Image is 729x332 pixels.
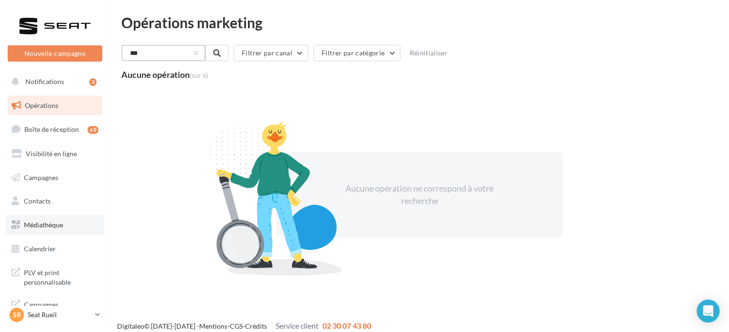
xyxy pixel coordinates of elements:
[117,322,371,330] span: © [DATE]-[DATE] - - -
[337,182,502,207] div: Aucune opération ne correspond à votre recherche
[87,126,98,134] div: 49
[121,70,208,79] div: Aucune opération
[6,144,104,164] a: Visibilité en ligne
[24,125,79,133] span: Boîte de réception
[24,245,56,253] span: Calendrier
[245,322,267,330] a: Crédits
[6,294,104,322] a: Campagnes DataOnDemand
[313,45,400,61] button: Filtrer par catégorie
[26,150,77,158] span: Visibilité en ligne
[24,221,63,229] span: Médiathèque
[322,321,371,330] span: 02 30 07 43 80
[230,322,243,330] a: CGS
[190,71,208,79] span: (sur 6)
[6,119,104,139] a: Boîte de réception49
[199,322,227,330] a: Mentions
[24,197,51,205] span: Contacts
[6,239,104,259] a: Calendrier
[28,310,91,320] p: Seat Rueil
[24,266,98,287] span: PLV et print personnalisable
[6,168,104,188] a: Campagnes
[6,215,104,235] a: Médiathèque
[8,45,102,62] button: Nouvelle campagne
[6,96,104,116] a: Opérations
[89,78,96,86] div: 3
[6,262,104,290] a: PLV et print personnalisable
[697,300,719,322] div: Open Intercom Messenger
[234,45,308,61] button: Filtrer par canal
[24,173,58,181] span: Campagnes
[6,191,104,211] a: Contacts
[8,306,102,324] a: SR Seat Rueil
[13,310,21,320] span: SR
[25,101,58,109] span: Opérations
[276,321,319,330] span: Service client
[24,298,98,319] span: Campagnes DataOnDemand
[117,322,144,330] a: Digitaleo
[406,47,451,59] button: Réinitialiser
[25,77,64,86] span: Notifications
[121,15,718,30] div: Opérations marketing
[6,72,100,92] button: Notifications 3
